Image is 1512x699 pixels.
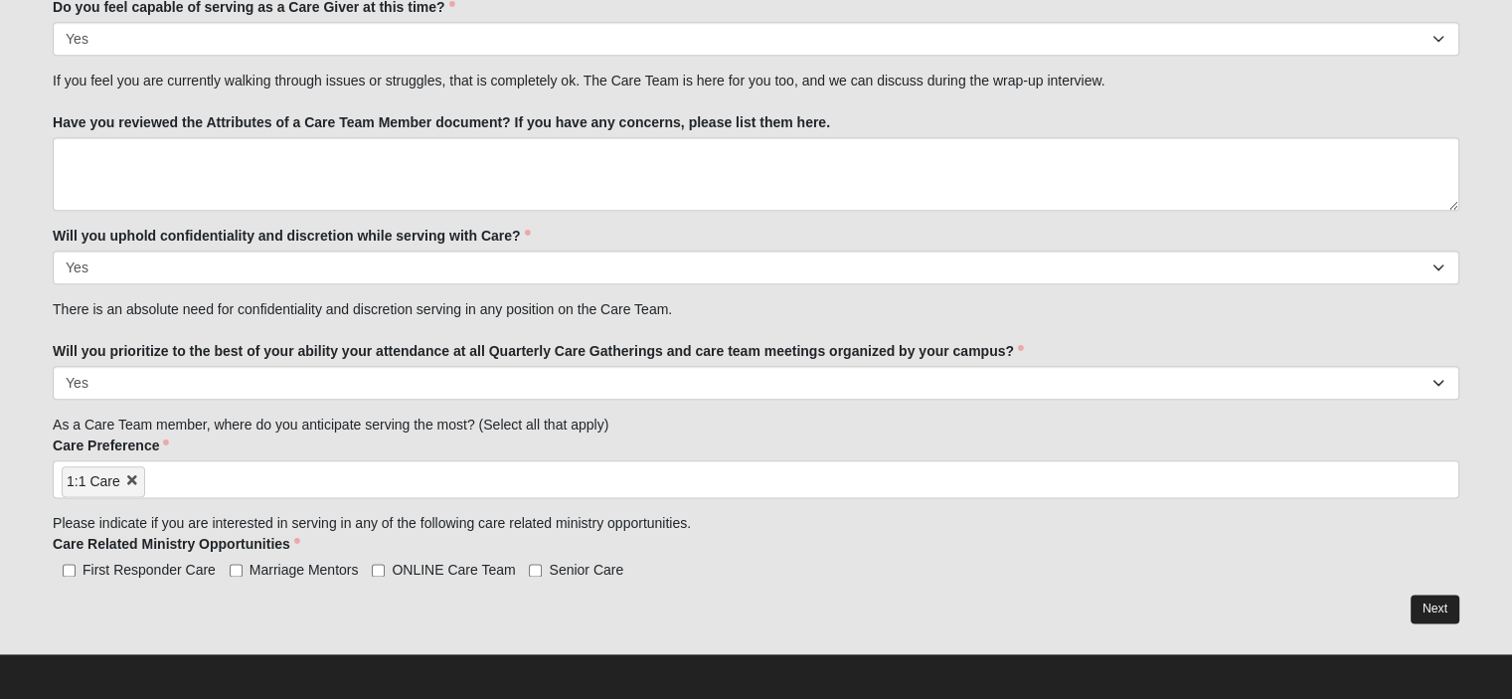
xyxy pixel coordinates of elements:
[372,564,385,577] input: ONLINE Care Team
[53,436,169,455] label: Care Preference
[53,112,830,132] label: Have you reviewed the Attributes of a Care Team Member document? If you have any concerns, please...
[53,341,1024,361] label: Will you prioritize to the best of your ability your attendance at all Quarterly Care Gatherings ...
[53,534,300,554] label: Care Related Ministry Opportunities
[53,226,530,246] label: Will you uphold confidentiality and discretion while serving with Care?
[1411,595,1459,623] a: Next
[83,562,216,578] span: First Responder Care
[549,562,623,578] span: Senior Care
[63,564,76,577] input: First Responder Care
[67,473,120,489] span: 1:1 Care
[230,564,243,577] input: Marriage Mentors
[392,562,515,578] span: ONLINE Care Team
[250,562,359,578] span: Marriage Mentors
[529,564,542,577] input: Senior Care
